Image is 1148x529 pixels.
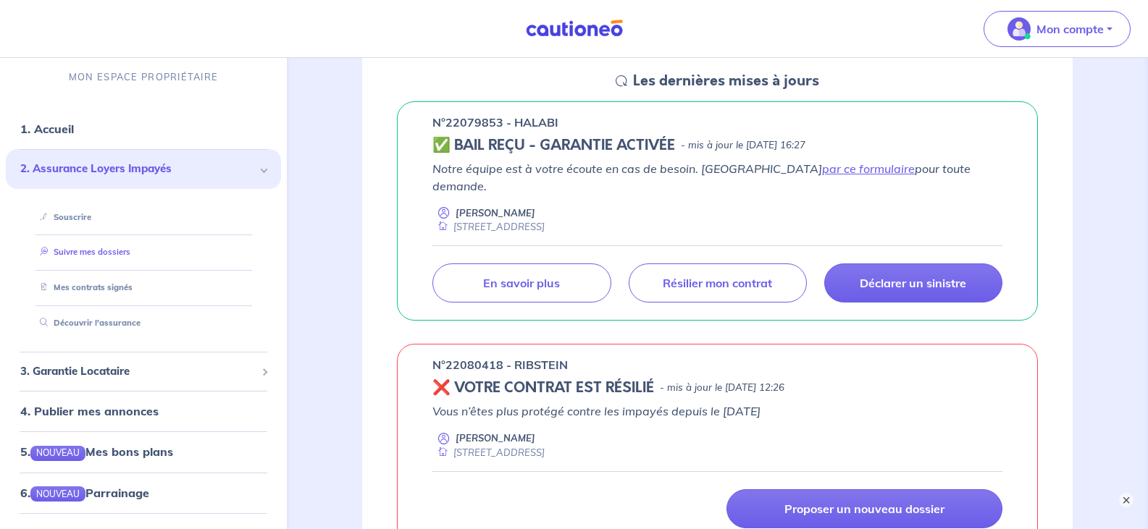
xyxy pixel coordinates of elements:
[432,160,1002,195] p: Notre équipe est à votre écoute en cas de besoin. [GEOGRAPHIC_DATA] pour toute demande.
[23,241,264,265] div: Suivre mes dossiers
[23,276,264,300] div: Mes contrats signés
[69,70,218,84] p: MON ESPACE PROPRIÉTAIRE
[520,20,629,38] img: Cautioneo
[20,404,159,418] a: 4. Publier mes annonces
[663,276,772,290] p: Résilier mon contrat
[432,379,654,397] h5: ❌ VOTRE CONTRAT EST RÉSILIÉ
[432,446,545,460] div: [STREET_ADDRESS]
[681,138,805,153] p: - mis à jour le [DATE] 16:27
[34,212,91,222] a: Souscrire
[432,114,558,131] p: n°22079853 - HALABI
[6,114,281,143] div: 1. Accueil
[633,72,819,90] h5: Les dernières mises à jours
[432,137,675,154] h5: ✅ BAIL REÇU - GARANTIE ACTIVÉE
[432,137,1002,154] div: state: CONTRACT-VALIDATED, Context: ,MAYBE-CERTIFICATE,,LESSOR-DOCUMENTS,IS-ODEALIM
[20,122,74,136] a: 1. Accueil
[20,161,256,177] span: 2. Assurance Loyers Impayés
[822,161,915,176] a: par ce formulaire
[1119,493,1134,507] button: ×
[6,397,281,426] div: 4. Publier mes annonces
[23,311,264,335] div: Découvrir l'assurance
[432,263,611,302] a: En savoir plus
[34,247,130,258] a: Suivre mes dossiers
[23,206,264,229] div: Souscrire
[432,356,568,373] p: n°22080418 - RIBSTEIN
[629,263,807,302] a: Résilier mon contrat
[34,282,133,292] a: Mes contrats signés
[6,357,281,386] div: 3. Garantie Locataire
[824,263,1002,302] a: Déclarer un sinistre
[1007,17,1031,41] img: illu_account_valid_menu.svg
[6,149,281,189] div: 2. Assurance Loyers Impayés
[860,276,966,290] p: Déclarer un sinistre
[456,206,535,220] p: [PERSON_NAME]
[6,437,281,466] div: 5.NOUVEAUMes bons plans
[984,11,1131,47] button: illu_account_valid_menu.svgMon compte
[660,381,784,395] p: - mis à jour le [DATE] 12:26
[20,363,256,380] span: 3. Garantie Locataire
[483,276,560,290] p: En savoir plus
[1036,20,1104,38] p: Mon compte
[34,318,141,328] a: Découvrir l'assurance
[456,431,535,445] p: [PERSON_NAME]
[432,379,1002,397] div: state: REVOKED, Context: ,MAYBE-CERTIFICATE,,LESSOR-DOCUMENTS,IS-ODEALIM
[432,220,545,234] div: [STREET_ADDRESS]
[20,444,173,459] a: 5.NOUVEAUMes bons plans
[432,402,1002,420] p: Vous n’êtes plus protégé contre les impayés depuis le [DATE]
